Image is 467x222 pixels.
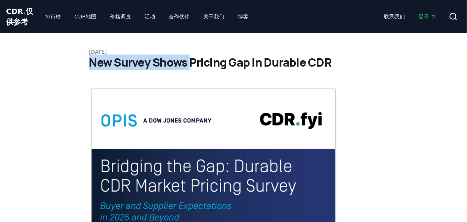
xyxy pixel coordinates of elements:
[104,10,137,23] a: 价格调查
[378,10,443,23] nav: 主要的
[163,10,196,23] a: 合作伙伴
[39,10,67,23] a: 排行榜
[23,7,26,16] font: .
[203,14,224,20] font: 关于我们
[68,10,102,23] a: CDR地图
[89,48,378,56] p: [DATE]
[197,10,230,23] a: 关于我们
[238,14,248,20] font: 博客
[378,10,411,23] a: 联系我们
[6,7,33,26] font: 仅供参考
[413,10,443,23] a: 登录
[75,14,96,20] font: CDR地图
[138,10,161,23] a: 活动
[145,14,155,20] font: 活动
[45,14,61,20] font: 排行榜
[6,7,23,16] font: CDR
[110,14,131,20] font: 价格调查
[232,10,254,23] a: 博客
[384,14,405,20] font: 联系我们
[419,14,429,20] font: 登录
[89,56,378,69] h1: New Survey Shows Pricing Gap in Durable CDR
[169,14,190,20] font: 合作伙伴
[6,6,33,27] a: CDR.仅供参考
[39,10,254,23] nav: 主要的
